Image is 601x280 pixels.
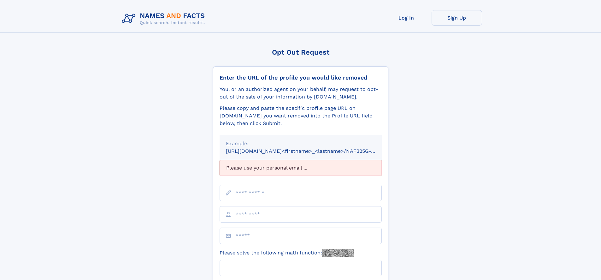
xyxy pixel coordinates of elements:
div: Please copy and paste the specific profile page URL on [DOMAIN_NAME] you want removed into the Pr... [220,104,382,127]
img: Logo Names and Facts [119,10,210,27]
label: Please solve the following math function: [220,249,354,257]
div: Opt Out Request [213,48,388,56]
a: Sign Up [432,10,482,26]
div: Enter the URL of the profile you would like removed [220,74,382,81]
div: Please use your personal email ... [220,160,382,176]
div: Example: [226,140,375,147]
small: [URL][DOMAIN_NAME]<firstname>_<lastname>/NAF325G-xxxxxxxx [226,148,394,154]
a: Log In [381,10,432,26]
div: You, or an authorized agent on your behalf, may request to opt-out of the sale of your informatio... [220,86,382,101]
